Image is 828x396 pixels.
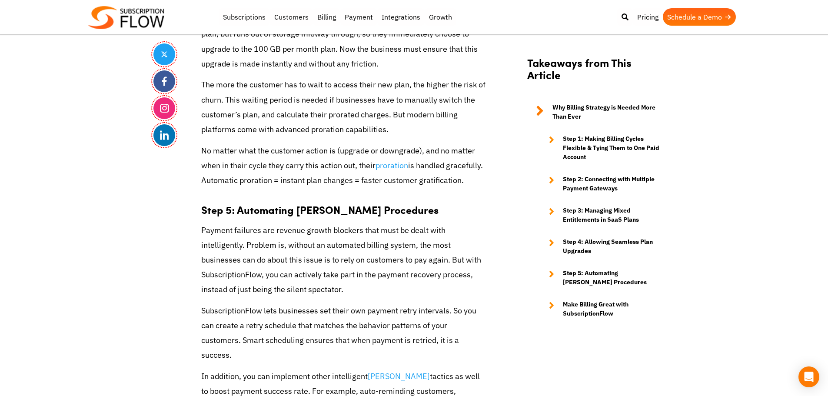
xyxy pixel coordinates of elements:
a: Growth [425,8,456,26]
strong: Step 1: Making Billing Cycles Flexible & Tying Them to One Paid Account [563,134,666,162]
a: Billing [313,8,340,26]
a: Step 3: Managing Mixed Entitlements in SaaS Plans [540,206,666,224]
strong: Step 5: Automating [PERSON_NAME] Procedures [201,202,439,217]
a: proration [376,160,408,170]
a: Step 2: Connecting with Multiple Payment Gateways [540,175,666,193]
a: Why Billing Strategy is Needed More Than Ever [527,103,666,121]
a: [PERSON_NAME] [368,371,430,381]
a: Step 5: Automating [PERSON_NAME] Procedures [540,269,666,287]
a: Make Billing Great with SubscriptionFlow [540,300,666,318]
a: Step 4: Allowing Seamless Plan Upgrades [540,237,666,256]
a: Subscriptions [219,8,270,26]
h2: Takeaways from This Article [527,56,666,90]
img: Subscriptionflow [88,6,164,29]
p: The more the customer has to wait to access their new plan, the higher the risk of churn. This wa... [201,77,488,137]
div: Open Intercom Messenger [798,366,819,387]
a: Integrations [377,8,425,26]
strong: Step 4: Allowing Seamless Plan Upgrades [563,237,666,256]
a: Customers [270,8,313,26]
a: Pricing [633,8,663,26]
p: SubscriptionFlow lets businesses set their own payment retry intervals. So you can create a retry... [201,303,488,363]
a: Step 1: Making Billing Cycles Flexible & Tying Them to One Paid Account [540,134,666,162]
strong: Make Billing Great with SubscriptionFlow [563,300,666,318]
a: Schedule a Demo [663,8,736,26]
p: No matter what the customer action is (upgrade or downgrade), and no matter when in their cycle t... [201,143,488,188]
p: Payment failures are revenue growth blockers that must be dealt with intelligently. Problem is, w... [201,223,488,297]
strong: Step 2: Connecting with Multiple Payment Gateways [563,175,666,193]
strong: Step 5: Automating [PERSON_NAME] Procedures [563,269,666,287]
strong: Why Billing Strategy is Needed More Than Ever [552,103,666,121]
a: Payment [340,8,377,26]
strong: Step 3: Managing Mixed Entitlements in SaaS Plans [563,206,666,224]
